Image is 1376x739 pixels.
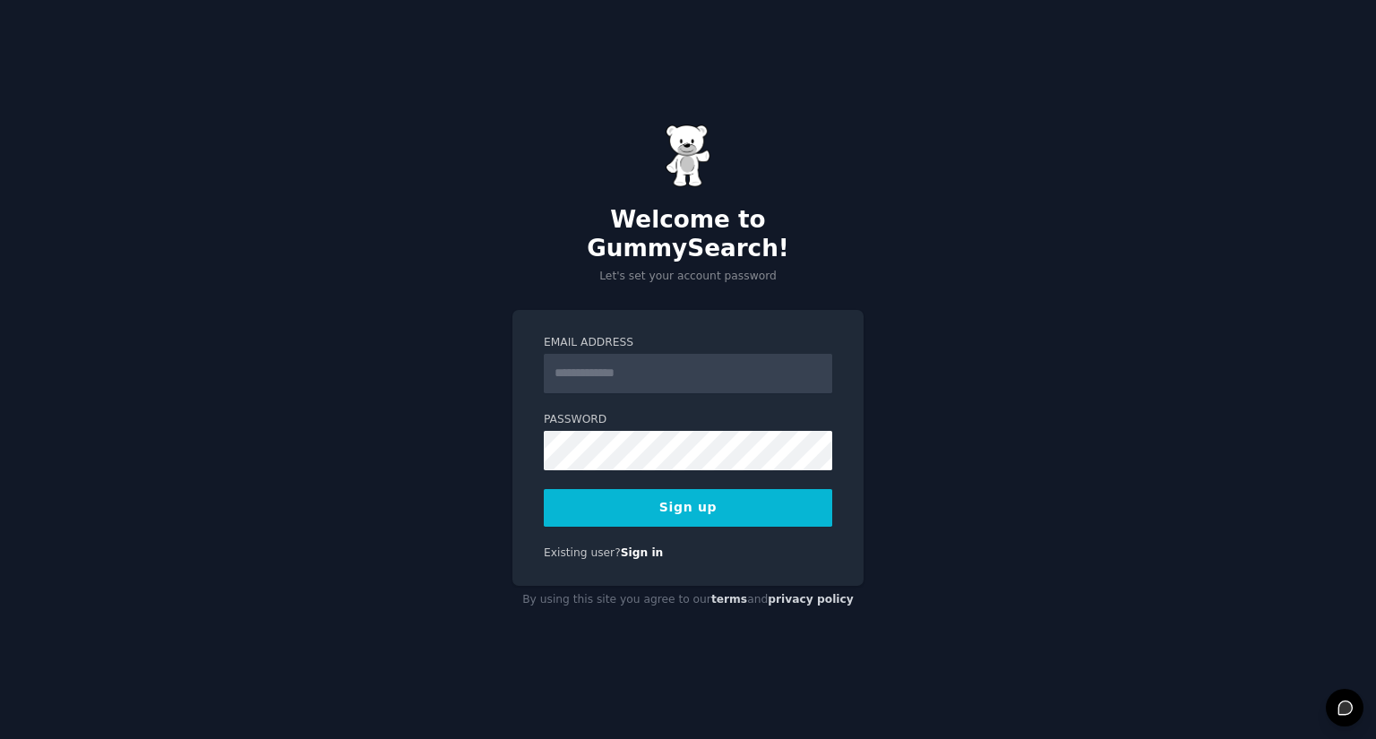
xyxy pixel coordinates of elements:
[544,489,832,527] button: Sign up
[666,125,710,187] img: Gummy Bear
[512,586,864,614] div: By using this site you agree to our and
[768,593,854,606] a: privacy policy
[621,546,664,559] a: Sign in
[711,593,747,606] a: terms
[512,269,864,285] p: Let's set your account password
[512,206,864,262] h2: Welcome to GummySearch!
[544,335,832,351] label: Email Address
[544,546,621,559] span: Existing user?
[544,412,832,428] label: Password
